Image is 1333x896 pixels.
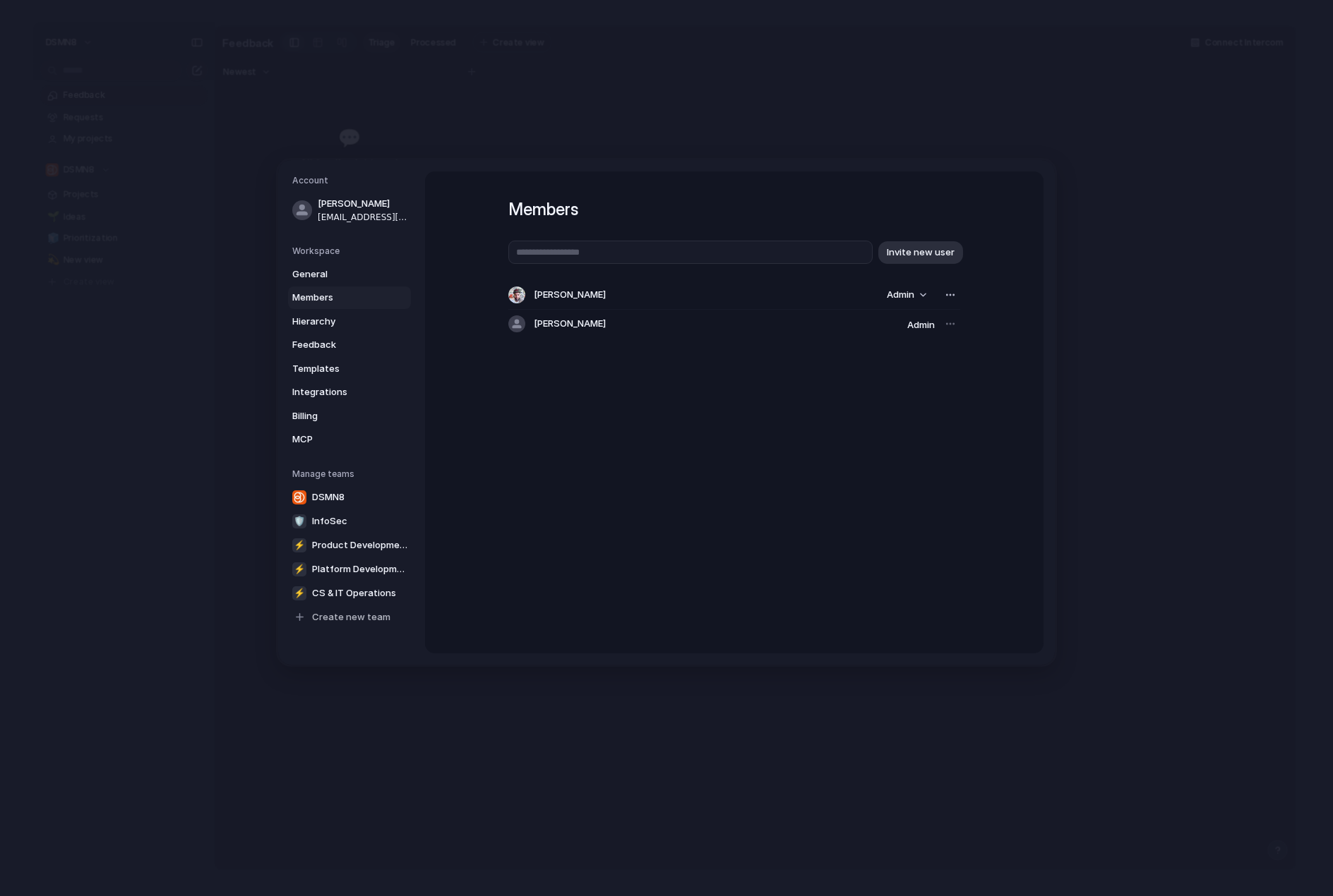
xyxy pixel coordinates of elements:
[288,381,411,404] a: Integrations
[907,319,935,330] span: Admin
[292,338,383,352] span: Feedback
[288,509,412,532] a: 🛡InfoSec
[288,357,411,380] a: Templates
[292,467,411,480] h5: Manage teams
[292,408,383,423] span: Billing
[318,197,408,211] span: [PERSON_NAME]
[288,485,412,508] a: DSMN8
[288,605,412,628] a: Create new team
[288,404,411,427] a: Billing
[312,538,408,552] span: Product Development
[288,193,411,228] a: [PERSON_NAME][EMAIL_ADDRESS][DOMAIN_NAME]
[534,288,606,302] span: [PERSON_NAME]
[292,174,411,187] h5: Account
[887,245,955,259] span: Invite new user
[318,210,408,223] span: [EMAIL_ADDRESS][DOMAIN_NAME]
[288,428,411,451] a: MCP
[312,490,345,504] span: DSMN8
[292,314,383,328] span: Hierarchy
[887,288,914,302] span: Admin
[508,197,960,222] h1: Members
[292,538,306,552] div: ⚡
[292,586,306,600] div: ⚡
[288,310,411,332] a: Hierarchy
[288,533,412,556] a: ⚡Product Development
[292,244,411,257] h5: Workspace
[292,385,383,399] span: Integrations
[288,557,412,580] a: ⚡Platform Development
[292,361,383,375] span: Templates
[288,334,411,356] a: Feedback
[288,286,411,309] a: Members
[878,241,963,263] button: Invite new user
[292,267,383,281] span: General
[312,586,396,600] span: CS & IT Operations
[878,285,935,305] button: Admin
[312,610,390,624] span: Create new team
[292,562,306,576] div: ⚡
[312,514,347,528] span: InfoSec
[288,581,412,604] a: ⚡CS & IT Operations
[312,562,408,576] span: Platform Development
[292,514,306,528] div: 🛡
[292,432,383,447] span: MCP
[288,262,411,285] a: General
[534,317,606,331] span: [PERSON_NAME]
[292,291,383,305] span: Members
